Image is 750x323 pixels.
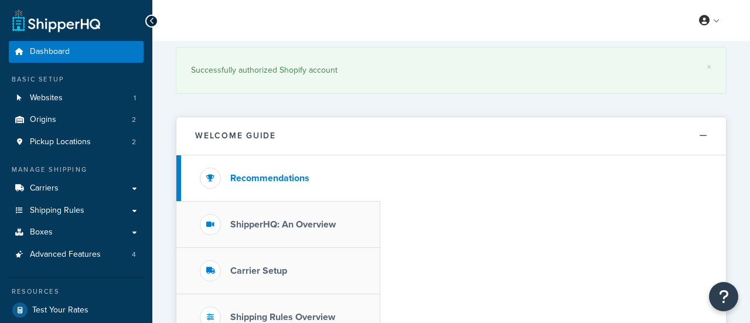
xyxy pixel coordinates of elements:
span: 4 [132,250,136,260]
button: Welcome Guide [176,117,726,155]
a: Dashboard [9,41,144,63]
li: Websites [9,87,144,109]
a: × [707,62,711,72]
a: Advanced Features4 [9,244,144,266]
div: Successfully authorized Shopify account [191,62,711,79]
div: Resources [9,287,144,297]
h3: Recommendations [230,173,309,183]
span: Origins [30,115,56,125]
button: Open Resource Center [709,282,738,311]
h3: Carrier Setup [230,266,287,276]
a: Carriers [9,178,144,199]
a: Shipping Rules [9,200,144,222]
span: Advanced Features [30,250,101,260]
h3: Shipping Rules Overview [230,312,335,322]
span: 1 [134,93,136,103]
a: Boxes [9,222,144,243]
span: Pickup Locations [30,137,91,147]
span: Shipping Rules [30,206,84,216]
span: 2 [132,115,136,125]
div: Basic Setup [9,74,144,84]
a: Test Your Rates [9,300,144,321]
span: Dashboard [30,47,70,57]
span: Carriers [30,183,59,193]
li: Pickup Locations [9,131,144,153]
div: Manage Shipping [9,165,144,175]
h2: Welcome Guide [195,131,276,140]
li: Origins [9,109,144,131]
span: Websites [30,93,63,103]
span: Boxes [30,227,53,237]
a: Websites1 [9,87,144,109]
span: Test Your Rates [32,305,88,315]
span: 2 [132,137,136,147]
h3: ShipperHQ: An Overview [230,219,336,230]
li: Advanced Features [9,244,144,266]
a: Origins2 [9,109,144,131]
a: Pickup Locations2 [9,131,144,153]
